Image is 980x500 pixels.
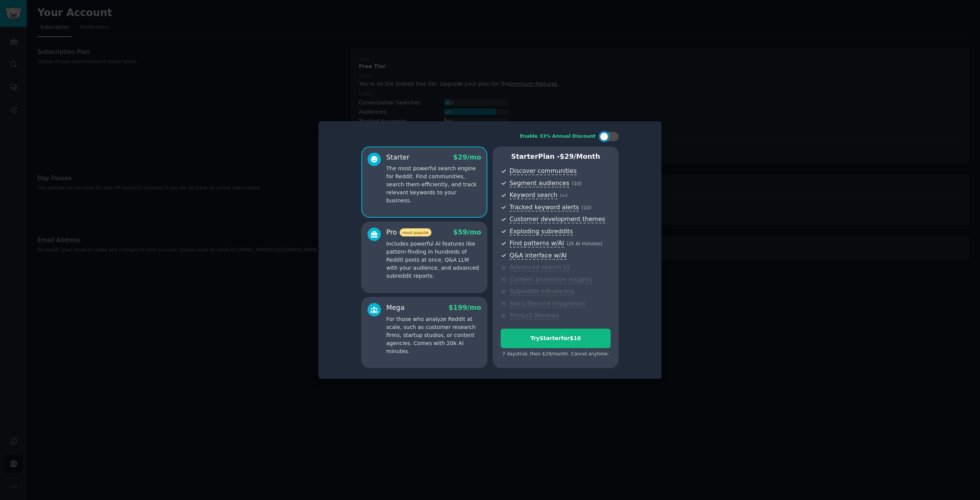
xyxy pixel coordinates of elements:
span: ( 2k AI minutes ) [567,241,603,246]
span: Find patterns w/AI [510,239,564,248]
span: Segment audiences [510,179,569,187]
span: Advanced search UI [510,264,569,272]
span: ( 10 ) [581,205,591,210]
span: $ 59 /mo [453,228,481,236]
span: Keyword search [510,191,557,199]
span: Content promotion insights [510,276,592,284]
div: Try Starter for $10 [501,334,610,342]
span: $ 29 /month [560,153,600,160]
span: $ 29 /mo [453,153,481,161]
span: Subreddit influencers [510,288,574,296]
p: Starter Plan - [501,152,611,161]
p: For those who analyze Reddit at scale, such as customer research firms, startup studios, or conte... [386,315,481,355]
span: Q&A interface w/AI [510,252,567,260]
span: Exploding subreddits [510,228,573,236]
span: Product Reviews [510,312,559,320]
p: Includes powerful AI features like pattern-finding in hundreds of Reddit posts at once, Q&A LLM w... [386,240,481,280]
p: The most powerful search engine for Reddit. Find communities, search them efficiently, and track ... [386,164,481,205]
span: $ 199 /mo [449,304,481,311]
div: Enable 33% Annual Discount [520,133,596,140]
div: Pro [386,228,431,237]
span: ( 10 ) [572,181,581,186]
span: most popular [400,228,432,236]
button: TryStarterfor$10 [501,329,611,348]
span: Discover communities [510,167,577,175]
span: Tracked keyword alerts [510,204,579,212]
div: Mega [386,303,405,313]
span: Customer development themes [510,215,605,223]
span: Slack/Discord integration [510,300,585,308]
div: 7 days trial, then $ 29 /month . Cancel anytime. [501,351,611,358]
div: Starter [386,153,410,162]
span: ( ∞ ) [560,193,568,198]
